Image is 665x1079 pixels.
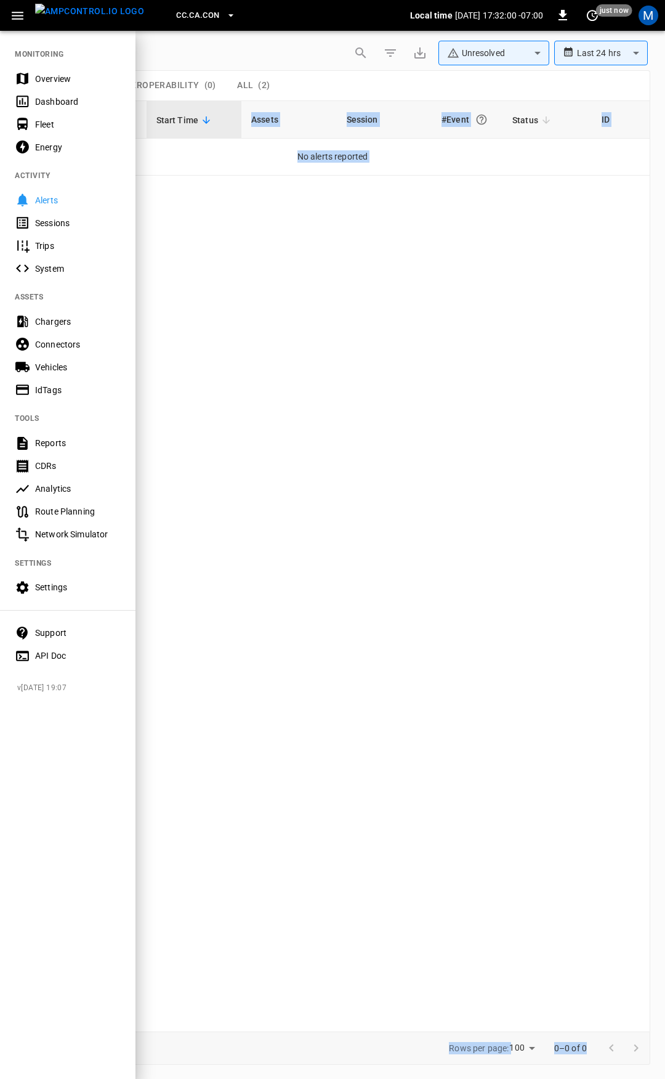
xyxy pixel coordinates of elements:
[35,4,144,19] img: ampcontrol.io logo
[17,682,126,694] span: v [DATE] 19:07
[582,6,602,25] button: set refresh interval
[35,316,121,328] div: Chargers
[455,9,543,22] p: [DATE] 17:32:00 -07:00
[35,528,121,540] div: Network Simulator
[176,9,219,23] span: CC.CA.CON
[596,4,632,17] span: just now
[410,9,453,22] p: Local time
[35,141,121,153] div: Energy
[35,384,121,396] div: IdTags
[35,460,121,472] div: CDRs
[35,505,121,518] div: Route Planning
[639,6,658,25] div: profile-icon
[35,482,121,495] div: Analytics
[35,118,121,131] div: Fleet
[35,338,121,351] div: Connectors
[35,627,121,639] div: Support
[35,581,121,593] div: Settings
[35,649,121,662] div: API Doc
[35,437,121,449] div: Reports
[35,217,121,229] div: Sessions
[35,96,121,108] div: Dashboard
[35,194,121,206] div: Alerts
[35,73,121,85] div: Overview
[35,361,121,373] div: Vehicles
[35,263,121,275] div: System
[35,240,121,252] div: Trips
